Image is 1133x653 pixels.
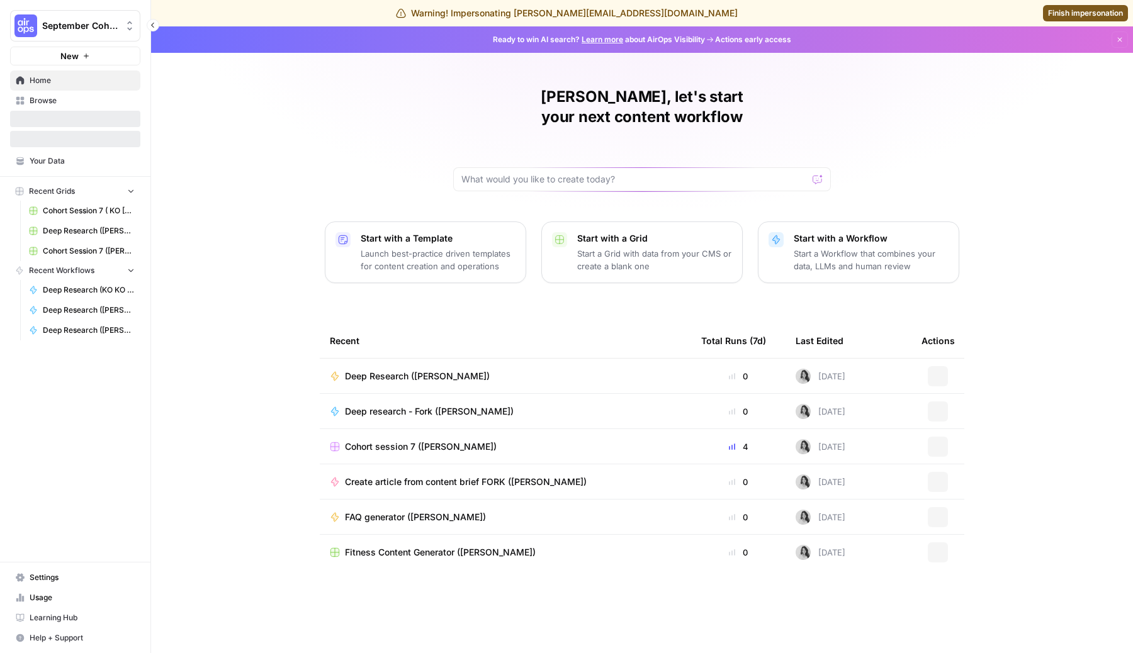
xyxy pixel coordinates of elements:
span: New [60,50,79,62]
span: Deep Research ([PERSON_NAME]) [345,370,490,382]
img: um3ujnp70du166xluvydotei755a [796,474,811,489]
div: Last Edited [796,323,843,358]
a: Usage [10,588,140,608]
a: Deep Research ([PERSON_NAME]) [330,370,681,382]
span: Recent Workflows [29,265,94,276]
button: Recent Workflows [10,261,140,280]
span: Deep Research ([PERSON_NAME]) [43,304,135,316]
button: Recent Grids [10,182,140,201]
span: Help + Support [30,632,135,644]
button: Start with a TemplateLaunch best-practice driven templates for content creation and operations [325,221,526,283]
div: Recent [330,323,681,358]
a: Deep Research ([PERSON_NAME]) [23,300,140,320]
a: Home [10,70,140,91]
a: FAQ generator ([PERSON_NAME]) [330,511,681,523]
div: [DATE] [796,474,845,489]
div: 0 [701,370,775,382]
img: September Cohort Logo [14,14,37,37]
p: Start with a Workflow [794,232,949,245]
div: Total Runs (7d) [701,323,766,358]
div: [DATE] [796,510,845,525]
button: New [10,47,140,65]
div: Warning! Impersonating [PERSON_NAME][EMAIL_ADDRESS][DOMAIN_NAME] [396,7,738,20]
span: Deep Research (KO KO K O) [43,284,135,296]
button: Workspace: September Cohort [10,10,140,42]
span: Home [30,75,135,86]
a: Deep Research (KO KO K O) [23,280,140,300]
a: Cohort Session 7 ( KO [URL][DOMAIN_NAME] ) [23,201,140,221]
img: um3ujnp70du166xluvydotei755a [796,510,811,525]
h1: [PERSON_NAME], let's start your next content workflow [453,87,831,127]
span: Settings [30,572,135,583]
span: Your Data [30,155,135,167]
div: 0 [701,546,775,559]
span: Usage [30,592,135,603]
span: Cohort Session 7 ([PERSON_NAME]) [43,245,135,257]
a: Create article from content brief FORK ([PERSON_NAME]) [330,476,681,488]
a: Settings [10,567,140,588]
a: Deep Research ([PERSON_NAME] [23,221,140,241]
span: Browse [30,95,135,106]
p: Start a Workflow that combines your data, LLMs and human review [794,247,949,272]
div: [DATE] [796,439,845,454]
p: Start with a Grid [577,232,732,245]
img: um3ujnp70du166xluvydotei755a [796,369,811,384]
p: Start with a Template [361,232,516,245]
button: Start with a GridStart a Grid with data from your CMS or create a blank one [541,221,743,283]
span: Recent Grids [29,186,75,197]
span: Deep research - Fork ([PERSON_NAME]) [345,405,514,418]
button: Help + Support [10,628,140,648]
a: Deep research - Fork ([PERSON_NAME]) [330,405,681,418]
span: Create article from content brief FORK ([PERSON_NAME]) [345,476,587,488]
img: um3ujnp70du166xluvydotei755a [796,439,811,454]
a: Learn more [582,35,623,44]
div: 0 [701,405,775,418]
div: 0 [701,476,775,488]
div: [DATE] [796,545,845,560]
a: Cohort Session 7 ([PERSON_NAME]) [23,241,140,261]
div: [DATE] [796,404,845,419]
div: [DATE] [796,369,845,384]
div: 0 [701,511,775,523]
img: um3ujnp70du166xluvydotei755a [796,404,811,419]
a: Deep Research ([PERSON_NAME]) [23,320,140,340]
div: Actions [922,323,955,358]
span: Ready to win AI search? about AirOps Visibility [493,34,705,45]
span: Finish impersonation [1048,8,1123,19]
a: Your Data [10,151,140,171]
img: um3ujnp70du166xluvydotei755a [796,545,811,560]
span: Deep Research ([PERSON_NAME] [43,225,135,237]
input: What would you like to create today? [461,173,808,186]
span: Actions early access [715,34,791,45]
span: FAQ generator ([PERSON_NAME]) [345,511,486,523]
span: Learning Hub [30,612,135,623]
div: 4 [701,440,775,453]
a: Finish impersonation [1043,5,1128,21]
p: Start a Grid with data from your CMS or create a blank one [577,247,732,272]
span: Fitness Content Generator ([PERSON_NAME]) [345,546,536,559]
p: Launch best-practice driven templates for content creation and operations [361,247,516,272]
span: Deep Research ([PERSON_NAME]) [43,325,135,336]
a: Fitness Content Generator ([PERSON_NAME]) [330,546,681,559]
a: Cohort session 7 ([PERSON_NAME]) [330,440,681,453]
span: Cohort session 7 ([PERSON_NAME]) [345,440,497,453]
button: Start with a WorkflowStart a Workflow that combines your data, LLMs and human review [758,221,959,283]
span: September Cohort [42,20,118,32]
span: Cohort Session 7 ( KO [URL][DOMAIN_NAME] ) [43,205,135,216]
a: Browse [10,91,140,111]
a: Learning Hub [10,608,140,628]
